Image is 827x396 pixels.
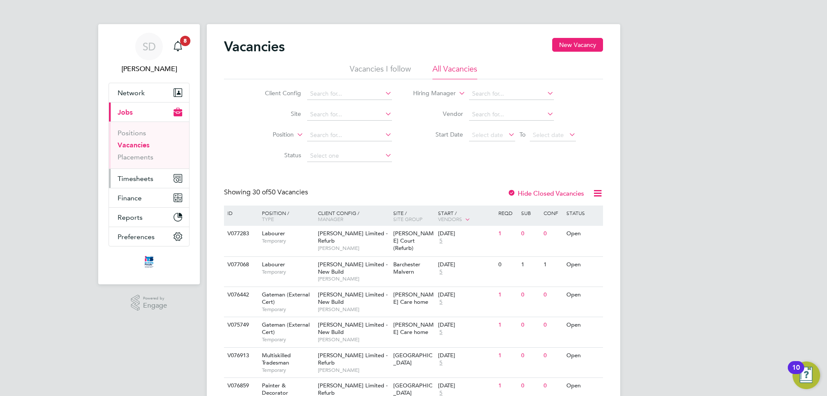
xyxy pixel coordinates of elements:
[143,295,167,302] span: Powered by
[180,36,190,46] span: 8
[496,348,519,364] div: 1
[564,287,602,303] div: Open
[496,287,519,303] div: 1
[262,306,314,313] span: Temporary
[262,230,285,237] span: Labourer
[472,131,503,139] span: Select date
[350,64,411,79] li: Vacancies I follow
[109,64,190,74] span: Stuart Douglas
[436,206,496,227] div: Start /
[307,129,392,141] input: Search for...
[496,378,519,394] div: 1
[438,352,494,359] div: [DATE]
[393,321,434,336] span: [PERSON_NAME] Care home
[541,257,564,273] div: 1
[118,141,149,149] a: Vacancies
[469,88,554,100] input: Search for...
[252,188,268,196] span: 30 of
[393,291,434,306] span: [PERSON_NAME] Care home
[118,194,142,202] span: Finance
[262,352,291,366] span: Multiskilled Tradesman
[109,255,190,269] a: Go to home page
[519,206,541,220] div: Sub
[109,208,189,227] button: Reports
[109,83,189,102] button: Network
[507,189,584,197] label: Hide Closed Vacancies
[252,110,301,118] label: Site
[143,302,167,309] span: Engage
[252,89,301,97] label: Client Config
[318,336,389,343] span: [PERSON_NAME]
[496,317,519,333] div: 1
[318,291,388,306] span: [PERSON_NAME] Limited - New Build
[438,215,462,222] span: Vendors
[255,206,316,226] div: Position /
[541,348,564,364] div: 0
[262,237,314,244] span: Temporary
[262,261,285,268] span: Labourer
[438,321,494,329] div: [DATE]
[118,233,155,241] span: Preferences
[225,257,255,273] div: V077068
[262,268,314,275] span: Temporary
[225,317,255,333] div: V075749
[318,306,389,313] span: [PERSON_NAME]
[109,227,189,246] button: Preferences
[307,150,392,162] input: Select one
[225,287,255,303] div: V076442
[318,245,389,252] span: [PERSON_NAME]
[406,89,456,98] label: Hiring Manager
[262,336,314,343] span: Temporary
[391,206,436,226] div: Site /
[438,329,444,336] span: 5
[519,287,541,303] div: 0
[469,109,554,121] input: Search for...
[98,24,200,284] nav: Main navigation
[225,226,255,242] div: V077283
[262,291,310,306] span: Gateman (External Cert)
[541,226,564,242] div: 0
[252,188,308,196] span: 50 Vacancies
[224,188,310,197] div: Showing
[541,287,564,303] div: 0
[118,153,153,161] a: Placements
[438,268,444,276] span: 5
[496,226,519,242] div: 1
[393,230,434,252] span: [PERSON_NAME] Court (Refurb)
[564,226,602,242] div: Open
[244,131,294,139] label: Position
[438,261,494,268] div: [DATE]
[262,367,314,374] span: Temporary
[118,89,145,97] span: Network
[533,131,564,139] span: Select date
[519,348,541,364] div: 0
[109,188,189,207] button: Finance
[438,299,444,306] span: 5
[541,206,564,220] div: Conf
[541,317,564,333] div: 0
[118,175,153,183] span: Timesheets
[143,255,155,269] img: itsconstruction-logo-retina.png
[225,348,255,364] div: V076913
[262,321,310,336] span: Gateman (External Cert)
[318,367,389,374] span: [PERSON_NAME]
[438,382,494,390] div: [DATE]
[519,226,541,242] div: 0
[519,257,541,273] div: 1
[318,275,389,282] span: [PERSON_NAME]
[262,215,274,222] span: Type
[318,352,388,366] span: [PERSON_NAME] Limited - Refurb
[316,206,391,226] div: Client Config /
[225,206,255,220] div: ID
[517,129,528,140] span: To
[118,213,143,221] span: Reports
[438,230,494,237] div: [DATE]
[318,230,388,244] span: [PERSON_NAME] Limited - Refurb
[143,41,156,52] span: SD
[318,215,343,222] span: Manager
[564,257,602,273] div: Open
[564,317,602,333] div: Open
[432,64,477,79] li: All Vacancies
[224,38,285,55] h2: Vacancies
[109,169,189,188] button: Timesheets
